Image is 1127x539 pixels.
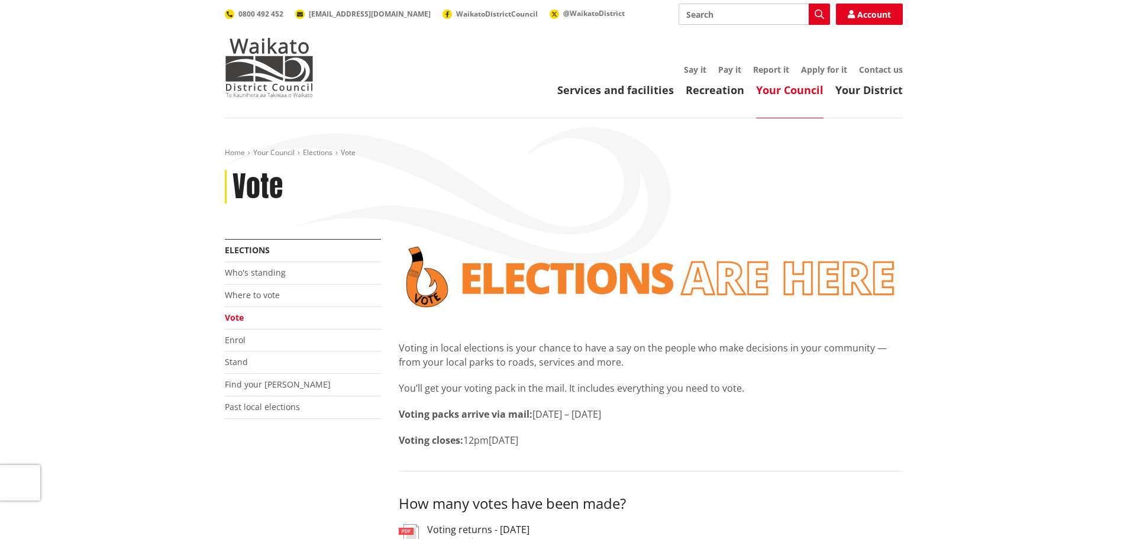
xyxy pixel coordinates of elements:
[801,64,847,75] a: Apply for it
[684,64,706,75] a: Say it
[225,356,248,367] a: Stand
[225,244,270,256] a: Elections
[232,170,283,204] h1: Vote
[225,289,280,301] a: Where to vote
[399,341,903,369] p: Voting in local elections is your chance to have a say on the people who make decisions in your c...
[225,38,314,97] img: Waikato District Council - Te Kaunihera aa Takiwaa o Waikato
[399,239,903,315] img: Vote banner transparent
[859,64,903,75] a: Contact us
[309,9,431,19] span: [EMAIL_ADDRESS][DOMAIN_NAME]
[679,4,830,25] input: Search input
[463,434,518,447] span: 12pm[DATE]
[399,495,903,512] h3: How many votes have been made?
[303,147,332,157] a: Elections
[238,9,283,19] span: 0800 492 452
[341,147,356,157] span: Vote
[456,9,538,19] span: WaikatoDistrictCouncil
[836,4,903,25] a: Account
[399,381,903,395] p: You’ll get your voting pack in the mail. It includes everything you need to vote.
[557,83,674,97] a: Services and facilities
[686,83,744,97] a: Recreation
[399,408,532,421] strong: Voting packs arrive via mail:
[756,83,824,97] a: Your Council
[718,64,741,75] a: Pay it
[225,9,283,19] a: 0800 492 452
[399,407,903,421] p: [DATE] – [DATE]
[225,401,300,412] a: Past local elections
[443,9,538,19] a: WaikatoDistrictCouncil
[753,64,789,75] a: Report it
[253,147,295,157] a: Your Council
[225,147,245,157] a: Home
[225,379,331,390] a: Find your [PERSON_NAME]
[225,334,246,346] a: Enrol
[225,312,244,323] a: Vote
[835,83,903,97] a: Your District
[399,434,463,447] strong: Voting closes:
[550,8,625,18] a: @WaikatoDistrict
[427,524,529,535] h3: Voting returns - [DATE]
[295,9,431,19] a: [EMAIL_ADDRESS][DOMAIN_NAME]
[1073,489,1115,532] iframe: Messenger Launcher
[225,148,903,158] nav: breadcrumb
[563,8,625,18] span: @WaikatoDistrict
[225,267,286,278] a: Who's standing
